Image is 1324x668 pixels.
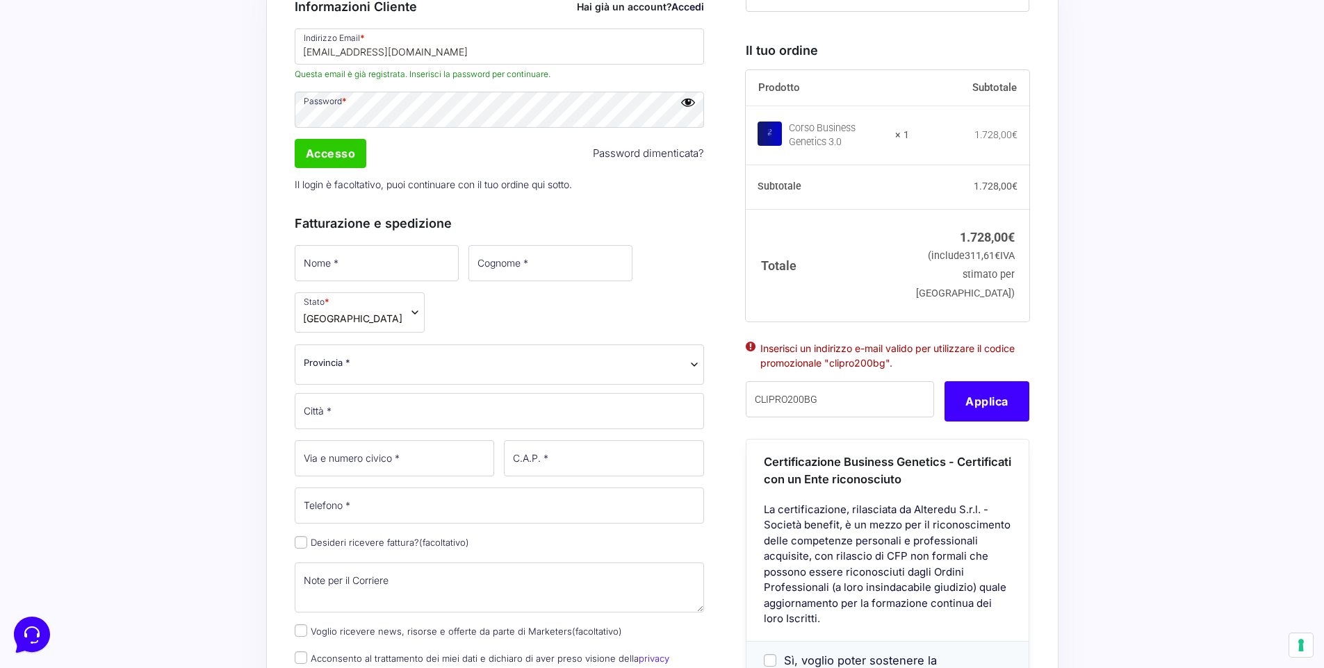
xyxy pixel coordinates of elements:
h3: Fatturazione e spedizione [295,214,705,233]
input: C.A.P. * [504,440,704,476]
span: Stato [295,292,425,333]
span: Provincia * [304,356,350,370]
input: Nome * [295,245,459,281]
a: Apri Centro Assistenza [148,172,256,183]
bdi: 1.728,00 [974,129,1017,140]
div: Corso Business Genetics 3.0 [789,122,886,149]
span: € [1012,129,1017,140]
input: Città * [295,393,705,429]
span: Certificazione Business Genetics - Certificati con un Ente riconosciuto [764,455,1011,486]
li: Inserisci un indirizzo e-mail valido per utilizzare il codice promozionale "clipro200bg". [760,341,1015,370]
span: € [1008,230,1015,244]
button: Messaggi [97,446,182,478]
span: Italia [303,311,402,326]
span: (facoltativo) [572,626,622,637]
th: Subtotale [746,165,909,210]
span: 311,61 [965,250,1000,262]
input: Desideri ricevere fattura?(facoltativo) [295,536,307,549]
strong: × 1 [895,128,909,142]
p: Aiuto [214,465,234,478]
th: Totale [746,209,909,321]
button: Home [11,446,97,478]
th: Prodotto [746,70,909,106]
th: Subtotale [909,70,1030,106]
span: Inizia una conversazione [90,125,205,136]
span: Provincia [295,344,705,385]
iframe: Customerly Messenger Launcher [11,614,53,656]
div: La certificazione, rilasciata da Alteredu S.r.l. - Società benefit, è un mezzo per il riconoscime... [746,502,1029,641]
bdi: 1.728,00 [974,181,1017,192]
button: Inizia una conversazione [22,117,256,144]
span: € [995,250,1000,262]
img: dark [67,78,95,106]
button: Le tue preferenze relative al consenso per le tecnologie di tracciamento [1289,633,1313,657]
h2: Ciao da Marketers 👋 [11,11,234,33]
input: Accesso [295,139,367,168]
p: Messaggi [120,465,158,478]
input: Cognome * [468,245,632,281]
span: Trova una risposta [22,172,108,183]
bdi: 1.728,00 [960,230,1015,244]
label: Desideri ricevere fattura? [295,537,469,548]
img: Corso Business Genetics 3.0 [758,122,782,146]
img: dark [44,78,72,106]
input: Sì, voglio poter sostenere la certificazione a un prezzo scontato (57€ invece di 77€) [764,654,776,667]
button: Aiuto [181,446,267,478]
label: Voglio ricevere news, risorse e offerte da parte di Marketers [295,626,622,637]
img: dark [22,78,50,106]
span: (facoltativo) [419,537,469,548]
input: Indirizzo Email * [295,28,705,65]
span: € [1012,181,1017,192]
input: Telefono * [295,487,705,524]
input: Voglio ricevere news, risorse e offerte da parte di Marketers(facoltativo) [295,624,307,637]
span: Le tue conversazioni [22,56,118,67]
input: Coupon [746,381,934,417]
a: Accedi [671,1,704,12]
p: Il login è facoltativo, puoi continuare con il tuo ordine qui sotto. [290,170,710,199]
p: Home [42,465,65,478]
span: Questa email è già registrata. Inserisci la password per continuare. [295,68,705,81]
input: Cerca un articolo... [31,202,227,216]
input: Acconsento al trattamento dei miei dati e dichiaro di aver preso visione dellaprivacy policy [295,651,307,664]
small: (include IVA stimato per [GEOGRAPHIC_DATA]) [916,250,1015,299]
a: Password dimenticata? [593,146,704,162]
button: Nascondi password [680,94,696,110]
h3: Il tuo ordine [746,41,1029,60]
button: Applica [945,381,1029,421]
input: Via e numero civico * [295,440,495,476]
